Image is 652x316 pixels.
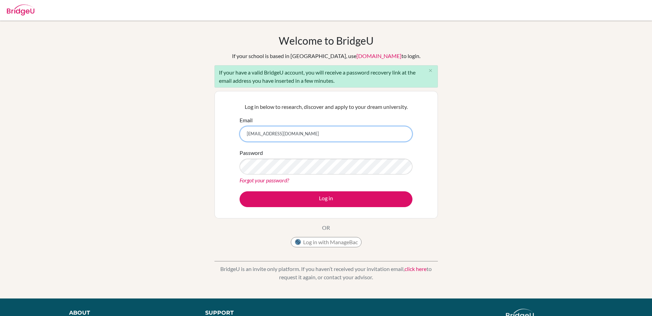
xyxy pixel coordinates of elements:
img: Bridge-U [7,4,34,15]
p: OR [322,224,330,232]
h1: Welcome to BridgeU [279,34,374,47]
a: [DOMAIN_NAME] [356,53,401,59]
a: Forgot your password? [240,177,289,183]
p: Log in below to research, discover and apply to your dream university. [240,103,412,111]
button: Log in [240,191,412,207]
div: If your school is based in [GEOGRAPHIC_DATA], use to login. [232,52,420,60]
label: Email [240,116,253,124]
a: click here [405,266,427,272]
button: Close [424,66,438,76]
p: BridgeU is an invite only platform. If you haven’t received your invitation email, to request it ... [214,265,438,281]
button: Log in with ManageBac [291,237,362,247]
div: If your have a valid BridgeU account, you will receive a password recovery link at the email addr... [214,65,438,88]
i: close [428,68,433,73]
label: Password [240,149,263,157]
